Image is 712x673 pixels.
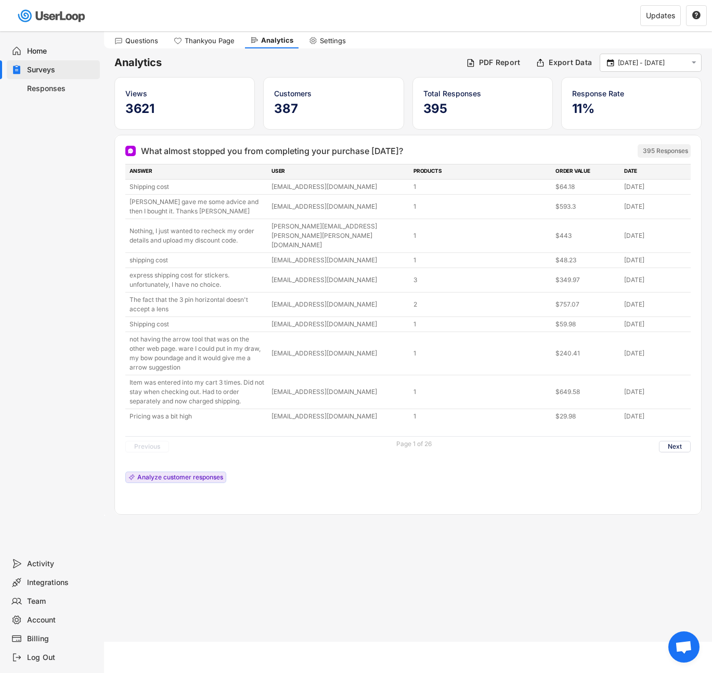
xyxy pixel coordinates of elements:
[27,596,96,606] div: Team
[271,412,407,421] div: [EMAIL_ADDRESS][DOMAIN_NAME]
[130,335,265,372] div: not having the arrow tool that was on the other web page. ware I could put in my draw, my bow pou...
[555,387,618,397] div: $649.58
[271,320,407,329] div: [EMAIL_ADDRESS][DOMAIN_NAME]
[413,275,549,285] div: 3
[555,167,618,176] div: ORDER VALUE
[396,441,432,447] div: Page 1 of 26
[413,349,549,358] div: 1
[271,222,407,250] div: [PERSON_NAME][EMAIL_ADDRESS][PERSON_NAME][PERSON_NAME][DOMAIN_NAME]
[271,349,407,358] div: [EMAIL_ADDRESS][DOMAIN_NAME]
[130,226,265,245] div: Nothing, I just wanted to recheck my order details and upload my discount code.
[692,11,701,20] button: 
[141,145,403,157] div: What almost stopped you from completing your purchase [DATE]?
[271,202,407,211] div: [EMAIL_ADDRESS][DOMAIN_NAME]
[130,378,265,406] div: Item was entered into my cart 3 times. Did not stay when checking out. Had to order separately an...
[130,197,265,216] div: [PERSON_NAME] gave me some advice and then I bought it. Thanks [PERSON_NAME]
[624,320,687,329] div: [DATE]
[624,412,687,421] div: [DATE]
[27,653,96,663] div: Log Out
[27,84,96,94] div: Responses
[125,36,158,45] div: Questions
[27,559,96,569] div: Activity
[413,300,549,309] div: 2
[274,88,393,99] div: Customers
[413,320,549,329] div: 1
[413,412,549,421] div: 1
[271,300,407,309] div: [EMAIL_ADDRESS][DOMAIN_NAME]
[572,88,691,99] div: Response Rate
[423,101,542,117] h5: 395
[572,101,691,117] h5: 11%
[413,256,549,265] div: 1
[27,578,96,588] div: Integrations
[692,10,701,20] text: 
[555,320,618,329] div: $59.98
[555,300,618,309] div: $757.07
[624,387,687,397] div: [DATE]
[130,256,265,265] div: shipping cost
[479,58,521,67] div: PDF Report
[555,182,618,192] div: $64.18
[27,46,96,56] div: Home
[413,387,549,397] div: 1
[320,36,346,45] div: Settings
[185,36,235,45] div: Thankyou Page
[137,474,223,480] div: Analyze customer responses
[423,88,542,99] div: Total Responses
[555,231,618,240] div: $443
[549,58,592,67] div: Export Data
[271,256,407,265] div: [EMAIL_ADDRESS][DOMAIN_NAME]
[125,441,169,452] button: Previous
[114,56,458,70] h6: Analytics
[413,202,549,211] div: 1
[624,256,687,265] div: [DATE]
[618,58,687,68] input: Select Date Range
[130,182,265,192] div: Shipping cost
[624,167,687,176] div: DATE
[271,275,407,285] div: [EMAIL_ADDRESS][DOMAIN_NAME]
[624,202,687,211] div: [DATE]
[607,58,614,67] text: 
[27,634,96,644] div: Billing
[27,65,96,75] div: Surveys
[624,349,687,358] div: [DATE]
[27,615,96,625] div: Account
[130,412,265,421] div: Pricing was a bit high
[668,631,700,663] a: Open chat
[624,300,687,309] div: [DATE]
[624,182,687,192] div: [DATE]
[125,88,244,99] div: Views
[689,58,698,67] button: 
[555,412,618,421] div: $29.98
[125,101,244,117] h5: 3621
[555,202,618,211] div: $593.3
[271,182,407,192] div: [EMAIL_ADDRESS][DOMAIN_NAME]
[646,12,675,19] div: Updates
[413,231,549,240] div: 1
[605,58,615,68] button: 
[413,182,549,192] div: 1
[555,275,618,285] div: $349.97
[555,349,618,358] div: $240.41
[261,36,293,45] div: Analytics
[16,5,89,27] img: userloop-logo-01.svg
[643,147,688,155] div: 395 Responses
[274,101,393,117] h5: 387
[130,271,265,289] div: express shipping cost for stickers. unfortunately, I have no choice.
[413,167,549,176] div: PRODUCTS
[271,387,407,397] div: [EMAIL_ADDRESS][DOMAIN_NAME]
[555,256,618,265] div: $48.23
[130,295,265,314] div: The fact that the 3 pin horizontal doesn't accept a lens
[692,58,696,67] text: 
[624,275,687,285] div: [DATE]
[659,441,691,452] button: Next
[127,148,134,154] img: Open Ended
[271,167,407,176] div: USER
[130,320,265,329] div: Shipping cost
[624,231,687,240] div: [DATE]
[130,167,265,176] div: ANSWER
